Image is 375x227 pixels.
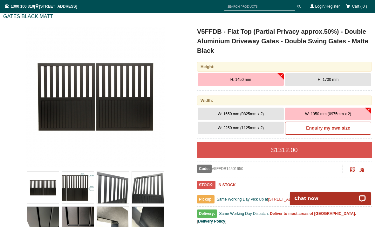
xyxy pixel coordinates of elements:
[27,172,59,203] img: V5FFDB - Flat Top (Partial Privacy approx.50%) - Double Aluminium Driveway Gates - Double Swing G...
[352,4,367,9] span: Cart ( 0 )
[350,168,355,173] a: Click to enlarge and scan to share.
[224,3,295,11] input: SEARCH PRODUCTS
[198,108,284,120] button: W: 1650 mm (0825mm x 2)
[305,112,351,116] span: W: 1950 mm (0975mm x 2)
[197,165,343,173] div: V5FFDB14501950
[197,27,372,55] h1: V5FFDB - Flat Top (Partial Privacy approx.50%) - Double Aluminium Driveway Gates - Double Swing G...
[359,168,364,173] span: Click to copy the URL
[285,108,371,120] button: W: 1950 mm (0975mm x 2)
[306,125,350,131] b: Enquiry my own size
[132,172,164,203] img: V5FFDB - Flat Top (Partial Privacy approx.50%) - Double Aluminium Driveway Gates - Double Swing G...
[285,122,371,135] a: Enquiry my own size
[286,185,375,205] iframe: LiveChat chat widget
[275,146,297,153] span: 1312.00
[268,197,306,202] a: [STREET_ADDRESS]
[315,4,340,9] a: Login/Register
[197,195,215,203] span: Pickup:
[318,77,338,82] span: H: 1700 mm
[25,27,165,167] img: V5FFDB - Flat Top (Partial Privacy approx.50%) - Double Aluminium Driveway Gates - Double Swing G...
[219,211,269,216] span: Same Working Day Dispatch.
[197,181,215,189] span: STOCK:
[285,73,371,86] button: H: 1700 mm
[218,112,264,116] span: W: 1650 mm (0825mm x 2)
[230,77,251,82] span: H: 1450 mm
[198,122,284,134] button: W: 2250 mm (1125mm x 2)
[11,4,34,9] a: 1300 100 310
[197,96,372,105] div: Width:
[198,219,225,223] a: Delivery Policy
[97,172,129,203] img: V5FFDB - Flat Top (Partial Privacy approx.50%) - Double Aluminium Driveway Gates - Double Swing G...
[4,27,187,167] a: V5FFDB - Flat Top (Partial Privacy approx.50%) - Double Aluminium Driveway Gates - Double Swing G...
[5,4,77,9] span: | [STREET_ADDRESS]
[218,126,264,130] span: W: 2250 mm (1125mm x 2)
[197,209,217,218] span: Delivery:
[197,165,212,173] span: Code:
[197,62,372,72] div: Height:
[270,211,356,216] b: Deliver to most areas of [GEOGRAPHIC_DATA].
[217,183,235,187] b: IN STOCK
[198,73,284,86] button: H: 1450 mm
[217,197,333,202] span: Same Working Day Pick Up at [ ]
[62,172,94,203] img: V5FFDB - Flat Top (Partial Privacy approx.50%) - Double Aluminium Driveway Gates - Double Swing G...
[197,142,372,158] div: $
